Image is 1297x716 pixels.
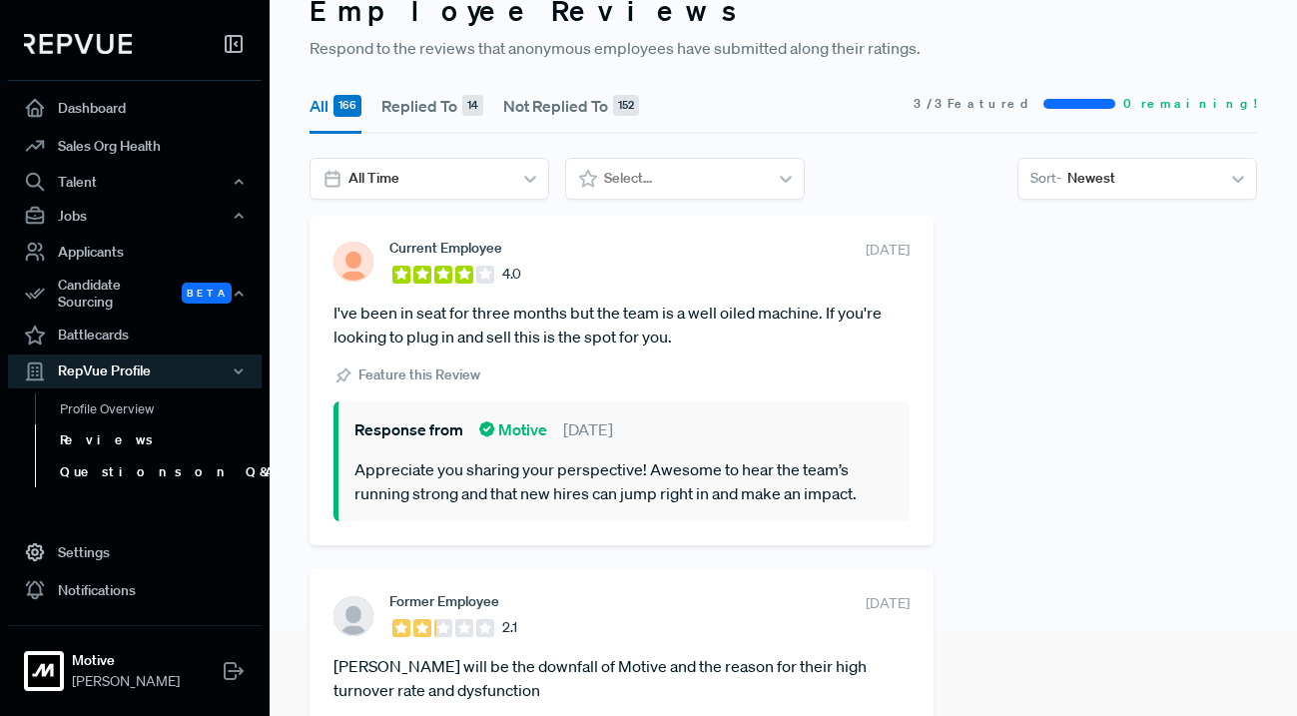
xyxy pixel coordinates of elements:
article: [PERSON_NAME] will be the downfall of Motive and the reason for their high turnover rate and dysf... [333,654,910,702]
button: Talent [8,165,262,199]
strong: Motive [72,650,180,671]
a: Questions on Q&A [35,456,289,488]
button: Candidate Sourcing Beta [8,271,262,317]
a: Sales Org Health [8,127,262,165]
span: 2.1 [502,617,517,638]
button: RepVue Profile [8,355,262,388]
span: Former Employee [389,593,499,609]
div: 166 [333,95,361,117]
a: Dashboard [8,89,262,127]
div: 14 [462,95,483,117]
span: Sort - [1030,168,1061,189]
span: Motive [479,417,547,441]
img: Motive [28,655,60,687]
span: Feature this Review [358,364,480,385]
a: MotiveMotive[PERSON_NAME] [8,625,262,700]
p: Respond to the reviews that anonymous employees have submitted along their ratings. [310,36,1257,60]
div: 152 [613,95,639,117]
button: Jobs [8,199,262,233]
span: [DATE] [563,417,613,441]
a: Applicants [8,233,262,271]
p: Appreciate you sharing your perspective! Awesome to hear the team’s running strong and that new h... [354,457,894,505]
div: Candidate Sourcing [8,271,262,317]
span: [DATE] [866,240,910,261]
span: 0 remaining! [1123,95,1257,113]
span: [PERSON_NAME] [72,671,180,692]
span: [DATE] [866,593,910,614]
article: I've been in seat for three months but the team is a well oiled machine. If you're looking to plu... [333,301,910,349]
span: Beta [182,283,232,304]
a: Reviews [35,424,289,456]
img: RepVue [24,34,132,54]
a: Profile Overview [35,393,289,425]
span: Response from [354,417,463,441]
span: 4.0 [502,264,521,285]
span: Current Employee [389,240,502,256]
span: 3 / 3 Featured [914,95,1035,113]
a: Battlecards [8,317,262,355]
button: Not Replied To 152 [503,78,639,134]
a: Notifications [8,571,262,609]
button: Replied To 14 [381,78,483,134]
button: All 166 [310,78,361,134]
a: Settings [8,533,262,571]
